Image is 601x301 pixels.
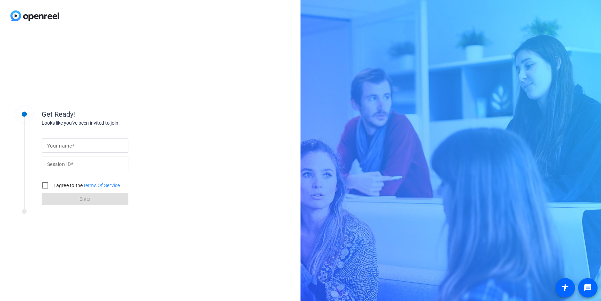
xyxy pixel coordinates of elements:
mat-label: Your name [47,143,72,149]
a: Terms Of Service [83,183,120,188]
div: Get Ready! [42,109,180,119]
label: I agree to the [52,182,120,189]
mat-icon: accessibility [561,284,569,292]
mat-icon: message [584,284,592,292]
div: Looks like you've been invited to join [42,119,180,127]
mat-label: Session ID [47,161,71,167]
